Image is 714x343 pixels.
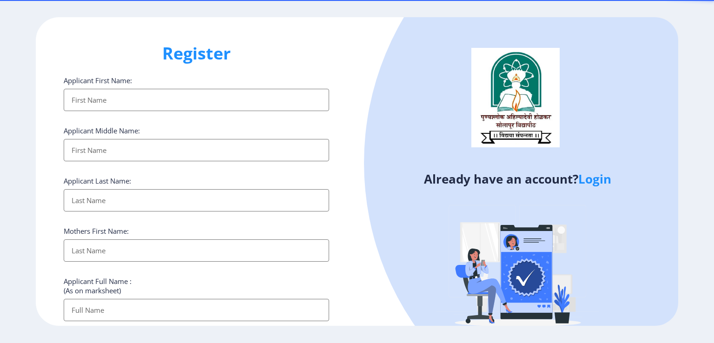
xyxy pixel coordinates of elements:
input: First Name [64,139,329,161]
label: Applicant Last Name: [64,176,131,185]
label: Mothers First Name: [64,226,129,236]
a: Login [578,171,611,187]
input: First Name [64,89,329,111]
input: Full Name [64,299,329,321]
label: Applicant First Name: [64,76,132,85]
h4: Already have an account? [364,171,671,186]
h1: Register [64,42,329,65]
img: logo [471,48,560,147]
input: Last Name [64,189,329,211]
label: Applicant Middle Name: [64,126,140,135]
label: Applicant Full Name : (As on marksheet) [64,277,132,295]
input: Last Name [64,239,329,262]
